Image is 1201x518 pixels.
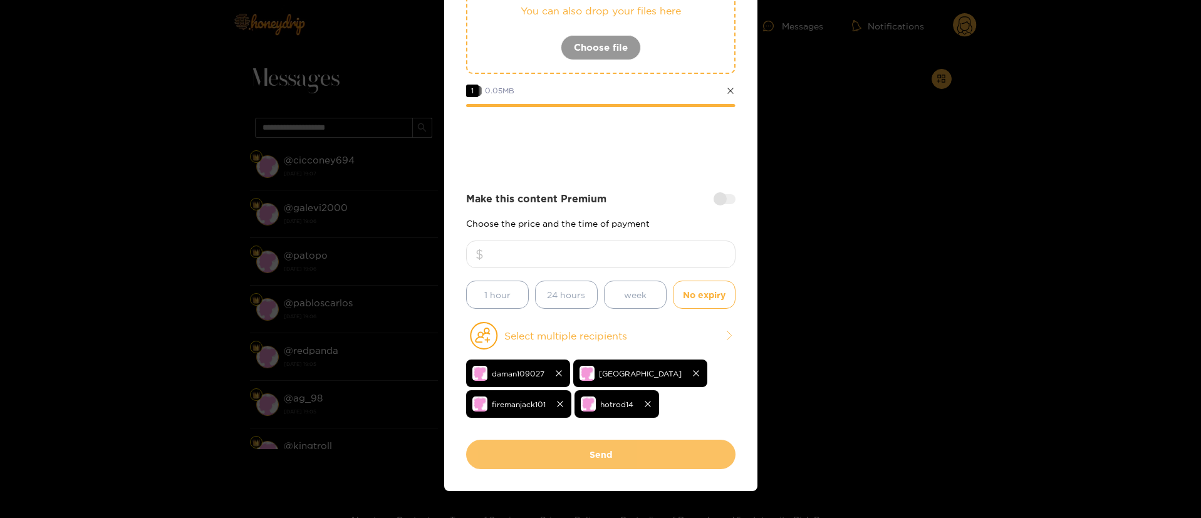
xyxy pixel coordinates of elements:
button: week [604,281,667,309]
img: no-avatar.png [472,366,487,381]
button: 1 hour [466,281,529,309]
span: 24 hours [547,287,585,302]
img: no-avatar.png [581,396,596,412]
span: hotrod14 [600,397,633,412]
span: [GEOGRAPHIC_DATA] [599,366,682,381]
button: No expiry [673,281,736,309]
button: Choose file [561,35,641,60]
span: 1 hour [484,287,511,302]
span: daman109027 [492,366,544,381]
span: week [624,287,647,302]
img: no-avatar.png [580,366,595,381]
p: You can also drop your files here [492,4,709,18]
p: Choose the price and the time of payment [466,219,736,228]
span: firemanjack101 [492,397,546,412]
button: Send [466,440,736,469]
img: no-avatar.png [472,396,487,412]
button: 24 hours [535,281,598,309]
span: 1 [466,85,479,97]
button: Select multiple recipients [466,321,736,350]
span: 0.05 MB [485,86,514,95]
span: No expiry [683,287,725,302]
strong: Make this content Premium [466,192,606,206]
